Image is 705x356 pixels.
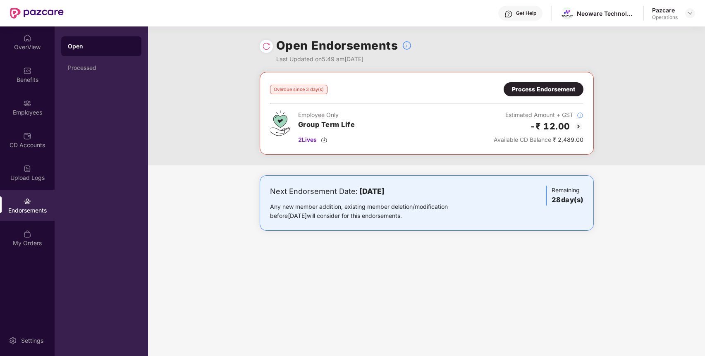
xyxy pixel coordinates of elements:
[270,202,474,220] div: Any new member addition, existing member deletion/modification before [DATE] will consider for th...
[276,55,412,64] div: Last Updated on 5:49 am[DATE]
[23,34,31,42] img: svg+xml;base64,PHN2ZyBpZD0iSG9tZSIgeG1sbnM9Imh0dHA6Ly93d3cudzMub3JnLzIwMDAvc3ZnIiB3aWR0aD0iMjAiIG...
[494,110,583,119] div: Estimated Amount + GST
[530,119,570,133] h2: -₹ 12.00
[262,42,270,50] img: svg+xml;base64,PHN2ZyBpZD0iUmVsb2FkLTMyeDMyIiB4bWxucz0iaHR0cDovL3d3dy53My5vcmcvMjAwMC9zdmciIHdpZH...
[512,85,575,94] div: Process Endorsement
[23,197,31,205] img: svg+xml;base64,PHN2ZyBpZD0iRW5kb3JzZW1lbnRzIiB4bWxucz0iaHR0cDovL3d3dy53My5vcmcvMjAwMC9zdmciIHdpZH...
[321,136,327,143] img: svg+xml;base64,PHN2ZyBpZD0iRG93bmxvYWQtMzJ4MzIiIHhtbG5zPSJodHRwOi8vd3d3LnczLm9yZy8yMDAwL3N2ZyIgd2...
[19,337,46,345] div: Settings
[652,6,678,14] div: Pazcare
[23,132,31,140] img: svg+xml;base64,PHN2ZyBpZD0iQ0RfQWNjb3VudHMiIGRhdGEtbmFtZT0iQ0QgQWNjb3VudHMiIHhtbG5zPSJodHRwOi8vd3...
[23,230,31,238] img: svg+xml;base64,PHN2ZyBpZD0iTXlfT3JkZXJzIiBkYXRhLW5hbWU9Ik15IE9yZGVycyIgeG1sbnM9Imh0dHA6Ly93d3cudz...
[652,14,678,21] div: Operations
[10,8,64,19] img: New Pazcare Logo
[298,119,355,130] h3: Group Term Life
[516,10,536,17] div: Get Help
[9,337,17,345] img: svg+xml;base64,PHN2ZyBpZD0iU2V0dGluZy0yMHgyMCIgeG1sbnM9Imh0dHA6Ly93d3cudzMub3JnLzIwMDAvc3ZnIiB3aW...
[494,135,583,144] div: ₹ 2,489.00
[298,135,317,144] span: 2 Lives
[276,36,398,55] h1: Open Endorsements
[577,10,635,17] div: Neoware Technology
[23,165,31,173] img: svg+xml;base64,PHN2ZyBpZD0iVXBsb2FkX0xvZ3MiIGRhdGEtbmFtZT0iVXBsb2FkIExvZ3MiIHhtbG5zPSJodHRwOi8vd3...
[270,186,474,197] div: Next Endorsement Date:
[23,99,31,108] img: svg+xml;base64,PHN2ZyBpZD0iRW1wbG95ZWVzIiB4bWxucz0iaHR0cDovL3d3dy53My5vcmcvMjAwMC9zdmciIHdpZHRoPS...
[23,67,31,75] img: svg+xml;base64,PHN2ZyBpZD0iQmVuZWZpdHMiIHhtbG5zPSJodHRwOi8vd3d3LnczLm9yZy8yMDAwL3N2ZyIgd2lkdGg9Ij...
[68,65,135,71] div: Processed
[298,110,355,119] div: Employee Only
[494,136,551,143] span: Available CD Balance
[68,42,135,50] div: Open
[561,10,573,18] img: Neoware%20new%20logo-compressed-1.png
[402,41,412,50] img: svg+xml;base64,PHN2ZyBpZD0iSW5mb18tXzMyeDMyIiBkYXRhLW5hbWU9IkluZm8gLSAzMngzMiIgeG1sbnM9Imh0dHA6Ly...
[270,110,290,136] img: svg+xml;base64,PHN2ZyB4bWxucz0iaHR0cDovL3d3dy53My5vcmcvMjAwMC9zdmciIHdpZHRoPSI0Ny43MTQiIGhlaWdodD...
[546,186,583,205] div: Remaining
[577,112,583,119] img: svg+xml;base64,PHN2ZyBpZD0iSW5mb18tXzMyeDMyIiBkYXRhLW5hbWU9IkluZm8gLSAzMngzMiIgeG1sbnM9Imh0dHA6Ly...
[687,10,693,17] img: svg+xml;base64,PHN2ZyBpZD0iRHJvcGRvd24tMzJ4MzIiIHhtbG5zPSJodHRwOi8vd3d3LnczLm9yZy8yMDAwL3N2ZyIgd2...
[359,187,385,196] b: [DATE]
[270,85,327,94] div: Overdue since 3 day(s)
[574,122,583,131] img: svg+xml;base64,PHN2ZyBpZD0iQmFjay0yMHgyMCIgeG1sbnM9Imh0dHA6Ly93d3cudzMub3JnLzIwMDAvc3ZnIiB3aWR0aD...
[504,10,513,18] img: svg+xml;base64,PHN2ZyBpZD0iSGVscC0zMngzMiIgeG1sbnM9Imh0dHA6Ly93d3cudzMub3JnLzIwMDAvc3ZnIiB3aWR0aD...
[552,195,583,205] h3: 28 day(s)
